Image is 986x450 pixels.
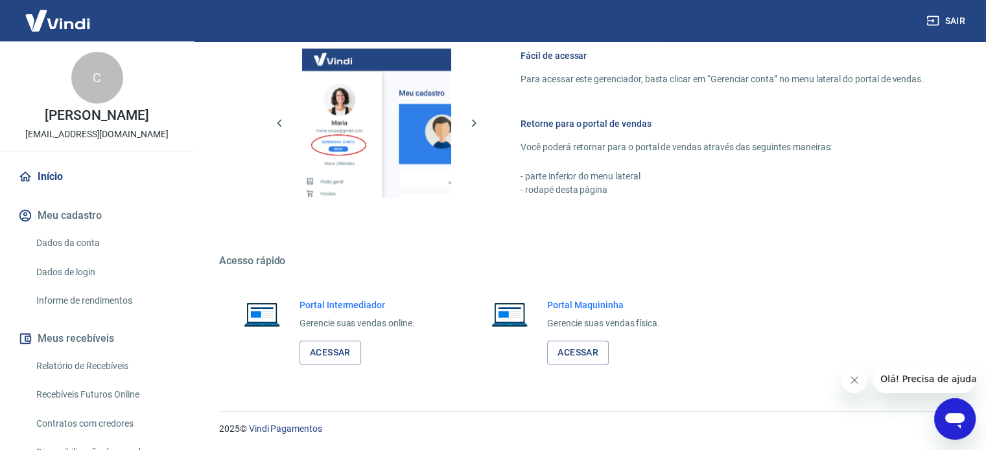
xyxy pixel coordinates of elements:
p: - parte inferior do menu lateral [521,170,924,183]
img: Imagem de um notebook aberto [482,298,537,330]
a: Acessar [299,341,361,365]
h6: Fácil de acessar [521,49,924,62]
img: Vindi [16,1,100,40]
a: Início [16,163,178,191]
h6: Retorne para o portal de vendas [521,117,924,130]
h6: Portal Intermediador [299,298,415,311]
button: Meus recebíveis [16,324,178,353]
p: 2025 © [219,422,955,436]
div: C [71,52,123,104]
a: Vindi Pagamentos [249,423,322,434]
a: Contratos com credores [31,411,178,437]
h5: Acesso rápido [219,254,955,267]
iframe: Mensagem da empresa [873,365,976,393]
button: Meu cadastro [16,201,178,230]
img: Imagem da dashboard mostrando o botão de gerenciar conta na sidebar no lado esquerdo [302,49,451,197]
img: Imagem de um notebook aberto [235,298,289,330]
a: Recebíveis Futuros Online [31,381,178,408]
a: Acessar [547,341,609,365]
a: Dados de login [31,259,178,286]
p: Você poderá retornar para o portal de vendas através das seguintes maneiras: [521,141,924,154]
p: [EMAIL_ADDRESS][DOMAIN_NAME] [25,128,169,141]
a: Informe de rendimentos [31,287,178,314]
p: Para acessar este gerenciador, basta clicar em “Gerenciar conta” no menu lateral do portal de ven... [521,73,924,86]
a: Relatório de Recebíveis [31,353,178,379]
a: Dados da conta [31,230,178,256]
span: Olá! Precisa de ajuda? [8,9,109,19]
button: Sair [924,9,970,33]
p: Gerencie suas vendas física. [547,317,660,330]
h6: Portal Maquininha [547,298,660,311]
p: Gerencie suas vendas online. [299,317,415,330]
iframe: Fechar mensagem [841,367,867,393]
p: - rodapé desta página [521,183,924,197]
iframe: Botão para abrir a janela de mensagens [934,398,976,440]
p: [PERSON_NAME] [45,109,148,122]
